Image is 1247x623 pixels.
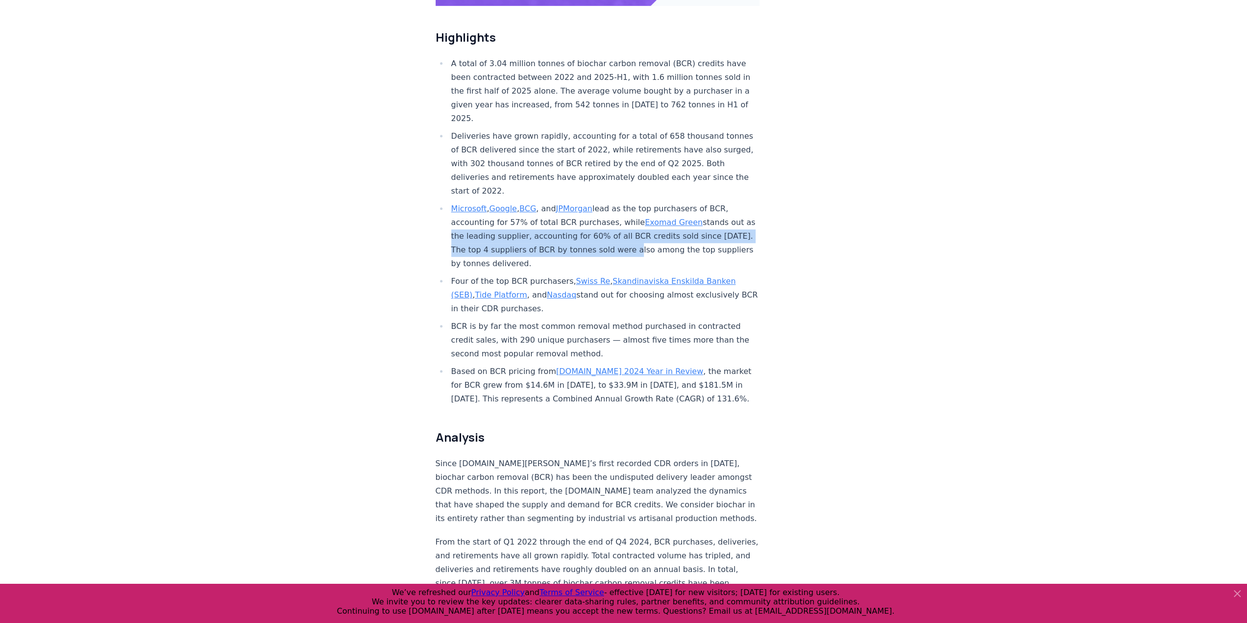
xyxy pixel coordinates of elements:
[448,129,760,198] li: Deliveries have grown rapidly, accounting for a total of 658 thousand tonnes of BCR delivered sin...
[436,429,760,445] h2: Analysis
[556,367,703,376] a: [DOMAIN_NAME] 2024 Year in Review
[448,57,760,125] li: A total of 3.04 million tonnes of biochar carbon removal (BCR) credits have been contracted betwe...
[448,365,760,406] li: Based on BCR pricing from , the market for BCR grew from $14.6M in [DATE], to $33.9M in [DATE], a...
[436,29,760,45] h2: Highlights
[448,320,760,361] li: BCR is by far the most common removal method purchased in contracted credit sales, with 290 uniqu...
[556,204,592,213] a: JPMorgan
[576,276,610,286] a: Swiss Re
[519,204,536,213] a: BCG
[448,202,760,271] li: , , , and lead as the top purchasers of BCR, accounting for 57% of total BCR purchases, while sta...
[489,204,516,213] a: Google
[451,204,487,213] a: Microsoft
[436,457,760,525] p: Since [DOMAIN_NAME][PERSON_NAME]’s first recorded CDR orders in [DATE], biochar carbon removal (B...
[448,274,760,316] li: Four of the top BCR purchasers, , , , and stand out for choosing almost exclusively BCR in their ...
[645,218,703,227] a: Exomad Green
[547,290,576,299] a: Nasdaq
[475,290,527,299] a: Tide Platform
